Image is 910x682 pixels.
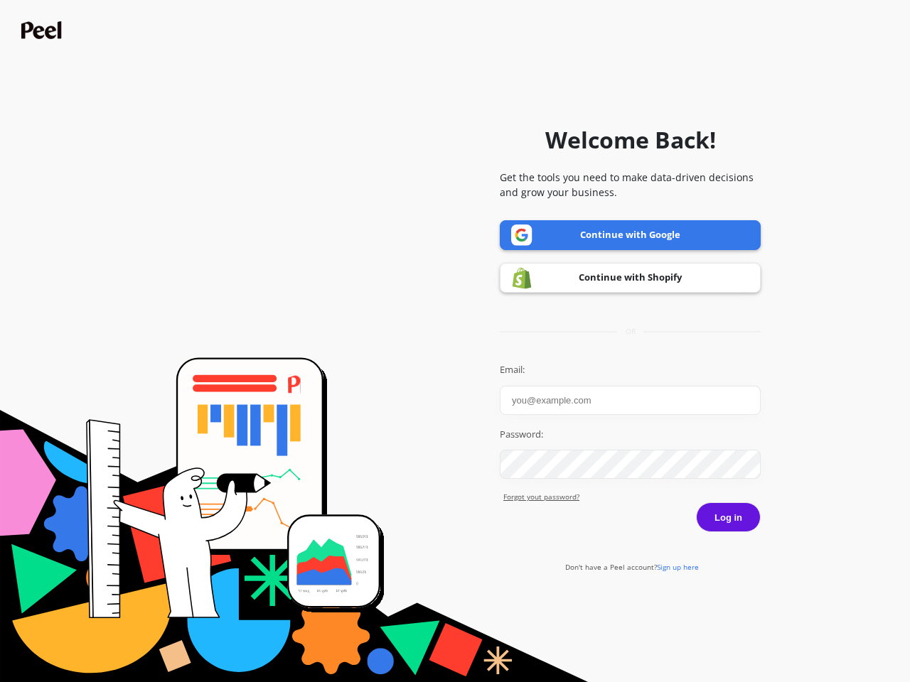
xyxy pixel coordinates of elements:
h1: Welcome Back! [545,123,716,157]
input: you@example.com [500,386,761,415]
img: Peel [21,21,65,39]
img: Google logo [511,224,532,246]
img: Shopify logo [511,267,532,289]
a: Continue with Shopify [500,263,761,293]
span: Sign up here [657,562,699,572]
p: Get the tools you need to make data-driven decisions and grow your business. [500,170,761,200]
label: Password: [500,428,761,442]
div: or [500,326,761,337]
button: Log in [696,502,761,532]
label: Email: [500,363,761,377]
a: Don't have a Peel account?Sign up here [565,562,699,572]
a: Forgot yout password? [503,492,761,502]
a: Continue with Google [500,220,761,250]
